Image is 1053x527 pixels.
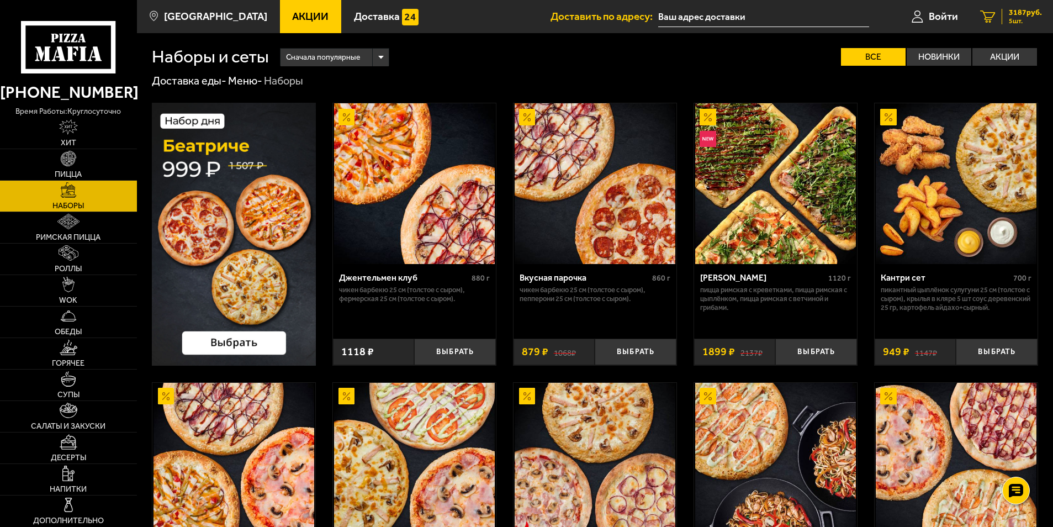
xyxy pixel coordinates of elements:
[338,109,355,125] img: Акционный
[694,103,857,264] a: АкционныйНовинкаМама Миа
[880,388,897,404] img: Акционный
[700,109,716,125] img: Акционный
[472,273,490,283] span: 880 г
[61,139,76,147] span: Хит
[414,339,496,366] button: Выбрать
[51,454,86,462] span: Десерты
[164,11,267,22] span: [GEOGRAPHIC_DATA]
[841,48,906,66] label: Все
[876,103,1036,264] img: Кантри сет
[907,48,971,66] label: Новинки
[354,11,400,22] span: Доставка
[55,265,82,273] span: Роллы
[55,171,82,178] span: Пицца
[522,346,548,357] span: 879 ₽
[338,388,355,404] img: Акционный
[551,11,658,22] span: Доставить по адресу:
[881,272,1010,283] div: Кантри сет
[828,273,851,283] span: 1120 г
[52,202,84,210] span: Наборы
[915,346,937,357] s: 1147 ₽
[702,346,735,357] span: 1899 ₽
[50,486,87,493] span: Напитки
[59,297,77,304] span: WOK
[1009,18,1042,24] span: 5 шт.
[700,286,851,312] p: Пицца Римская с креветками, Пицца Римская с цыплёнком, Пицца Римская с ветчиной и грибами.
[57,391,80,399] span: Супы
[956,339,1038,366] button: Выбрать
[883,346,909,357] span: 949 ₽
[519,388,536,404] img: Акционный
[55,328,82,336] span: Обеды
[775,339,857,366] button: Выбрать
[695,103,856,264] img: Мама Миа
[514,103,676,264] a: АкционныйВкусная парочка
[881,286,1031,312] p: Пикантный цыплёнок сулугуни 25 см (толстое с сыром), крылья в кляре 5 шт соус деревенский 25 гр, ...
[554,346,576,357] s: 1068 ₽
[652,273,670,283] span: 860 г
[515,103,675,264] img: Вкусная парочка
[31,423,105,430] span: Салаты и закуски
[929,11,958,22] span: Войти
[228,74,262,87] a: Меню-
[520,272,649,283] div: Вкусная парочка
[700,272,826,283] div: [PERSON_NAME]
[1009,9,1042,17] span: 3187 руб.
[700,388,716,404] img: Акционный
[339,286,490,303] p: Чикен Барбекю 25 см (толстое с сыром), Фермерская 25 см (толстое с сыром).
[740,346,763,357] s: 2137 ₽
[334,103,495,264] img: Джентельмен клуб
[520,286,670,303] p: Чикен Барбекю 25 см (толстое с сыром), Пепперони 25 см (толстое с сыром).
[658,7,869,27] input: Ваш адрес доставки
[700,131,716,147] img: Новинка
[152,48,269,66] h1: Наборы и сеты
[880,109,897,125] img: Акционный
[519,109,536,125] img: Акционный
[333,103,496,264] a: АкционныйДжентельмен клуб
[875,103,1038,264] a: АкционныйКантри сет
[36,234,100,241] span: Римская пицца
[158,388,174,404] img: Акционный
[1013,273,1031,283] span: 700 г
[402,9,419,25] img: 15daf4d41897b9f0e9f617042186c801.svg
[595,339,676,366] button: Выбрать
[339,272,469,283] div: Джентельмен клуб
[286,47,360,68] span: Сначала популярные
[341,346,374,357] span: 1118 ₽
[33,517,104,525] span: Дополнительно
[152,74,226,87] a: Доставка еды-
[292,11,329,22] span: Акции
[264,74,303,88] div: Наборы
[52,360,84,367] span: Горячее
[972,48,1037,66] label: Акции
